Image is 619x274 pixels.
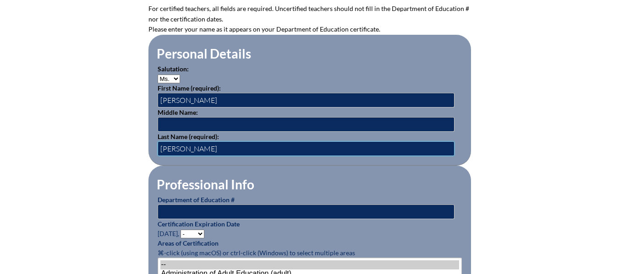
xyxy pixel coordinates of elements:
[160,260,459,269] option: --
[158,75,180,83] select: persons_salutation
[156,46,252,61] legend: Personal Details
[158,239,219,247] label: Areas of Certification
[158,220,240,228] label: Certification Expiration Date
[158,196,235,204] label: Department of Education #
[158,108,198,116] label: Middle Name:
[158,230,179,237] span: [DATE],
[148,4,471,24] p: For certified teachers, all fields are required. Uncertified teachers should not fill in the Depa...
[158,84,221,92] label: First Name (required):
[158,133,219,140] label: Last Name (required):
[158,65,189,73] label: Salutation:
[148,24,471,35] p: Please enter your name as it appears on your Department of Education certificate.
[156,177,255,192] legend: Professional Info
